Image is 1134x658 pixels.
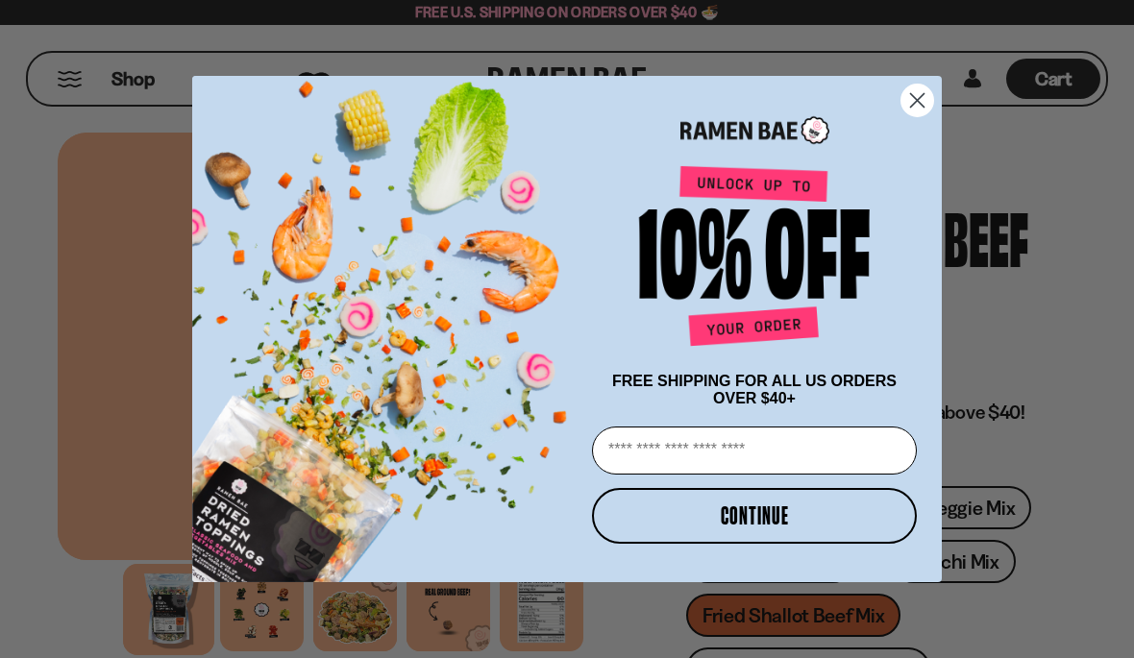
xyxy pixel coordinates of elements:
button: CONTINUE [592,488,917,544]
img: Unlock up to 10% off [634,165,875,353]
button: Close dialog [900,84,934,117]
img: Ramen Bae Logo [680,114,829,146]
span: FREE SHIPPING FOR ALL US ORDERS OVER $40+ [612,373,897,406]
img: ce7035ce-2e49-461c-ae4b-8ade7372f32c.png [192,60,584,582]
